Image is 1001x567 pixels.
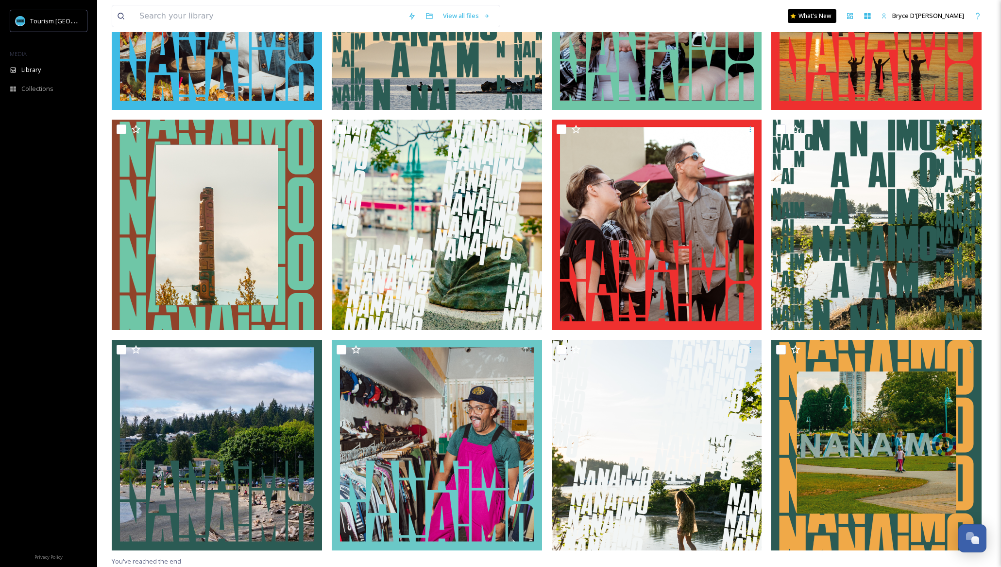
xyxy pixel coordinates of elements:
[332,120,542,330] img: social graphic 5 .png
[771,340,982,550] img: social graphic 6.png
[10,50,27,57] span: MEDIA
[34,554,63,560] span: Privacy Policy
[332,340,542,550] img: graphic 12.png
[135,5,403,27] input: Search your library
[21,84,53,93] span: Collections
[112,557,181,566] span: You've reached the end
[34,550,63,562] a: Privacy Policy
[552,340,762,550] img: social graphic 4.png
[438,6,495,25] a: View all files
[892,11,964,20] span: Bryce D'[PERSON_NAME]
[21,65,41,74] span: Library
[876,6,969,25] a: Bryce D'[PERSON_NAME]
[552,120,762,330] img: graphic 23.png
[112,340,322,550] img: Graphic 2 .png
[788,9,836,23] a: What's New
[771,120,982,330] img: graphic 3.png
[30,16,117,25] span: Tourism [GEOGRAPHIC_DATA]
[958,524,986,552] button: Open Chat
[112,120,322,330] img: social graphic .png
[16,16,25,26] img: tourism_nanaimo_logo.jpeg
